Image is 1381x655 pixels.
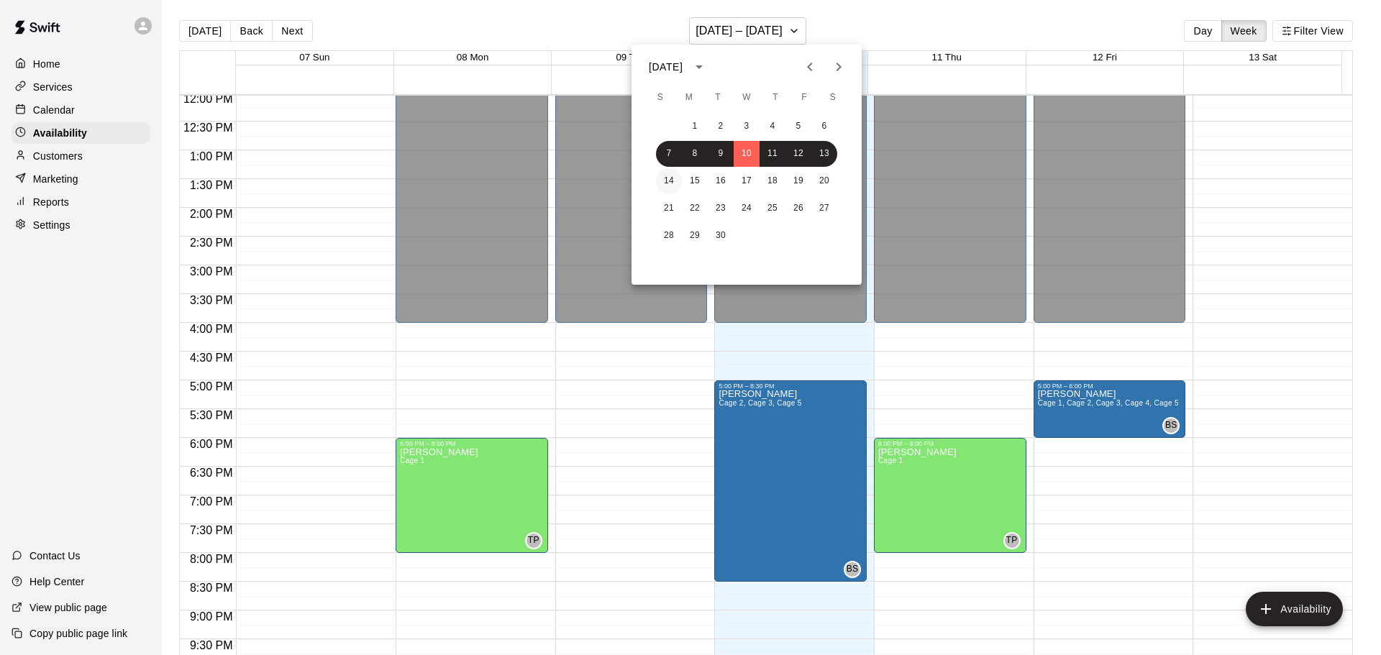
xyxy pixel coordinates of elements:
button: 8 [682,141,708,167]
button: 29 [682,223,708,249]
button: Previous month [796,52,824,81]
button: 2 [708,114,734,139]
button: 24 [734,196,760,221]
button: 21 [656,196,682,221]
button: 6 [811,114,837,139]
span: Friday [791,83,817,112]
button: 18 [760,168,785,194]
button: 27 [811,196,837,221]
button: 26 [785,196,811,221]
span: Monday [676,83,702,112]
button: 9 [708,141,734,167]
span: Saturday [820,83,846,112]
button: 30 [708,223,734,249]
span: Thursday [762,83,788,112]
button: Next month [824,52,853,81]
button: 5 [785,114,811,139]
span: Tuesday [705,83,731,112]
button: 22 [682,196,708,221]
button: 15 [682,168,708,194]
button: 23 [708,196,734,221]
button: 4 [760,114,785,139]
button: 17 [734,168,760,194]
button: 20 [811,168,837,194]
button: 7 [656,141,682,167]
button: 12 [785,141,811,167]
button: calendar view is open, switch to year view [687,55,711,79]
button: 25 [760,196,785,221]
button: 14 [656,168,682,194]
button: 3 [734,114,760,139]
button: 11 [760,141,785,167]
button: 19 [785,168,811,194]
button: 10 [734,141,760,167]
button: 1 [682,114,708,139]
span: Sunday [647,83,673,112]
div: [DATE] [649,60,683,75]
button: 16 [708,168,734,194]
button: 28 [656,223,682,249]
span: Wednesday [734,83,760,112]
button: 13 [811,141,837,167]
